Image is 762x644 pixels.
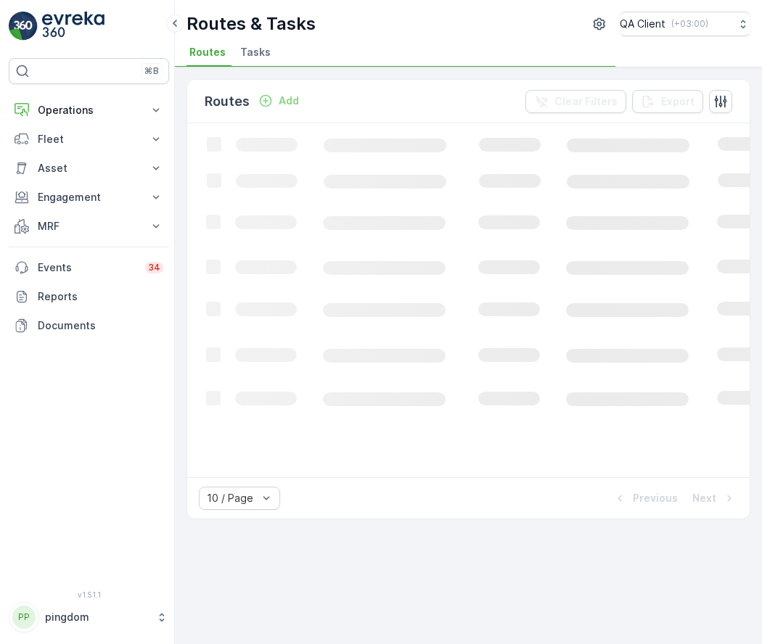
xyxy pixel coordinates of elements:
[240,45,271,59] span: Tasks
[38,318,163,333] p: Documents
[187,12,316,36] p: Routes & Tasks
[253,92,305,110] button: Add
[38,190,140,205] p: Engagement
[9,602,169,632] button: PPpingdom
[189,45,226,59] span: Routes
[9,253,169,282] a: Events34
[9,183,169,212] button: Engagement
[9,212,169,241] button: MRF
[9,282,169,311] a: Reports
[38,103,140,117] p: Operations
[9,12,38,41] img: logo
[38,289,163,304] p: Reports
[554,94,618,109] p: Clear Filters
[144,65,159,77] p: ⌘B
[632,90,703,113] button: Export
[148,262,160,273] p: 34
[9,96,169,125] button: Operations
[525,90,626,113] button: Clear Filters
[633,491,678,505] p: Previous
[42,12,105,41] img: logo_light-DOdMpM7g.png
[611,490,679,507] button: Previous
[692,491,716,505] p: Next
[9,125,169,154] button: Fleet
[205,91,250,112] p: Routes
[45,610,149,624] p: pingdom
[9,311,169,340] a: Documents
[12,606,36,629] div: PP
[9,590,169,599] span: v 1.51.1
[671,18,708,30] p: ( +03:00 )
[38,161,140,176] p: Asset
[661,94,695,109] p: Export
[38,260,136,275] p: Events
[38,219,140,234] p: MRF
[9,154,169,183] button: Asset
[38,132,140,146] p: Fleet
[691,490,738,507] button: Next
[620,12,750,36] button: QA Client(+03:00)
[620,17,665,31] p: QA Client
[279,94,299,108] p: Add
